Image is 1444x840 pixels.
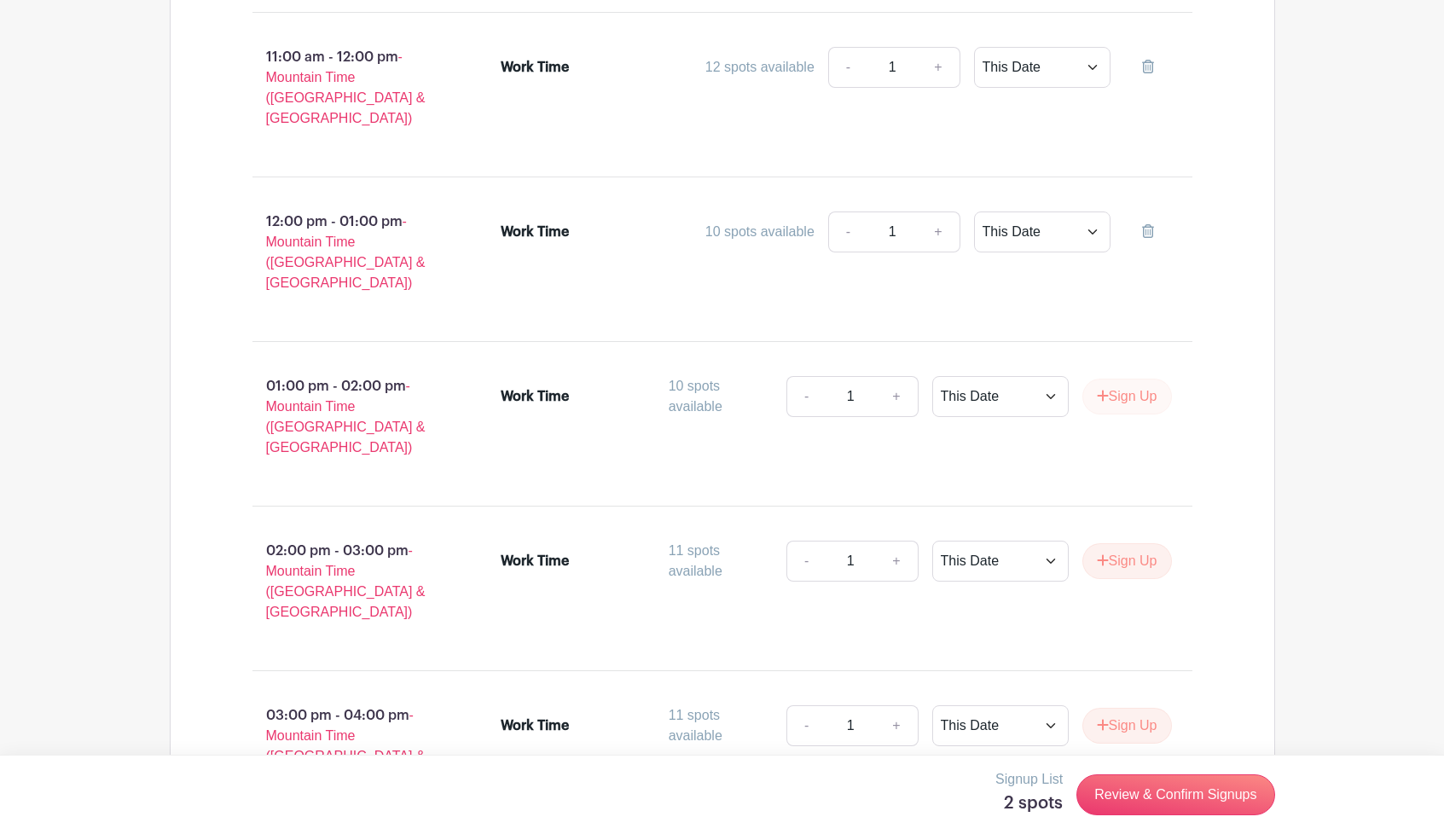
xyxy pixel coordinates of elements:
div: Work Time [501,386,569,407]
a: + [917,47,960,88]
div: Work Time [501,57,569,78]
h5: 2 spots [995,793,1063,814]
button: Sign Up [1082,543,1172,579]
p: 11:00 am - 12:00 pm [225,40,474,136]
a: + [917,211,960,252]
div: 12 spots available [705,57,815,78]
a: Review & Confirm Signups [1076,774,1274,815]
div: Work Time [501,222,569,242]
a: - [786,376,826,417]
button: Sign Up [1082,379,1172,414]
a: - [828,211,867,252]
div: 10 spots available [669,376,773,417]
p: 12:00 pm - 01:00 pm [225,205,474,300]
p: Signup List [995,769,1063,790]
p: 03:00 pm - 04:00 pm [225,698,474,794]
div: 11 spots available [669,541,773,582]
button: Sign Up [1082,708,1172,744]
div: 10 spots available [705,222,815,242]
span: - Mountain Time ([GEOGRAPHIC_DATA] & [GEOGRAPHIC_DATA]) [266,379,426,455]
a: + [875,376,918,417]
a: - [786,705,826,746]
a: - [786,541,826,582]
span: - Mountain Time ([GEOGRAPHIC_DATA] & [GEOGRAPHIC_DATA]) [266,49,426,125]
p: 02:00 pm - 03:00 pm [225,534,474,629]
div: Work Time [501,551,569,571]
div: Work Time [501,715,569,736]
a: + [875,541,918,582]
p: 01:00 pm - 02:00 pm [225,369,474,465]
div: 11 spots available [669,705,773,746]
a: + [875,705,918,746]
span: - Mountain Time ([GEOGRAPHIC_DATA] & [GEOGRAPHIC_DATA]) [266,214,426,290]
a: - [828,47,867,88]
span: - Mountain Time ([GEOGRAPHIC_DATA] & [GEOGRAPHIC_DATA]) [266,543,426,619]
